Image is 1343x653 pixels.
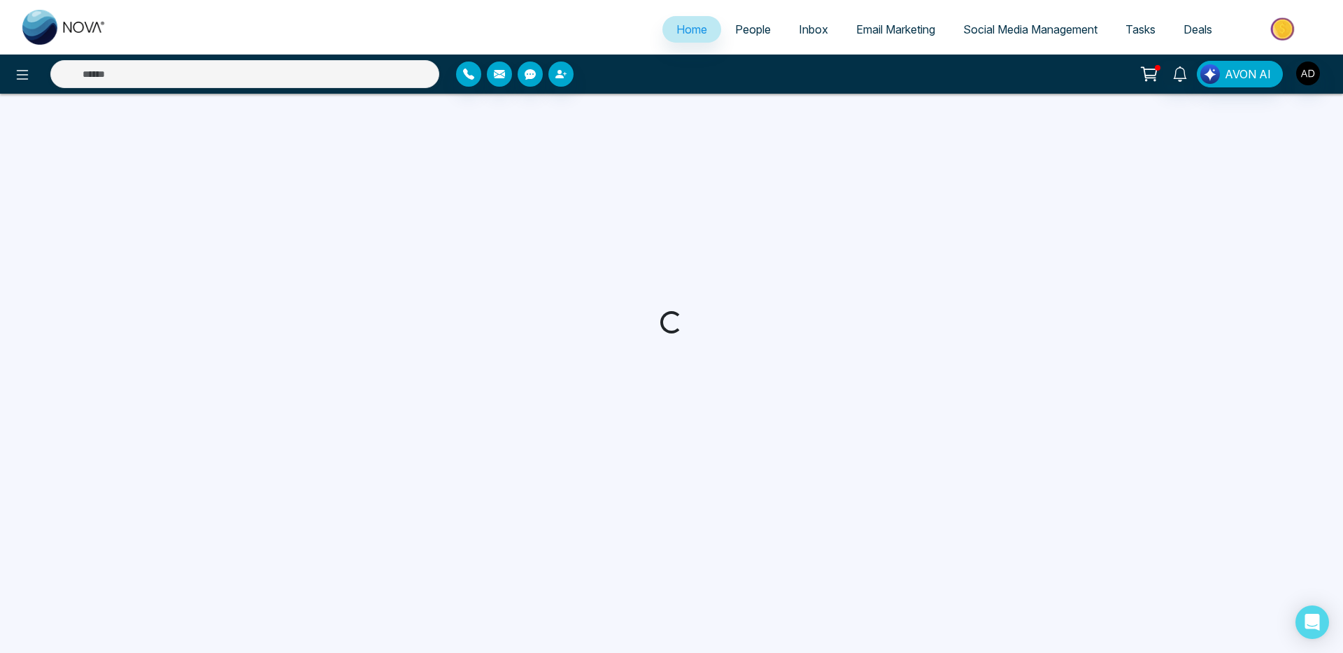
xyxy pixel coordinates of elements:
a: Home [662,16,721,43]
img: Market-place.gif [1233,13,1335,45]
span: AVON AI [1225,66,1271,82]
span: Home [676,22,707,36]
span: People [735,22,771,36]
div: Open Intercom Messenger [1295,605,1329,639]
span: Inbox [799,22,828,36]
span: Social Media Management [963,22,1097,36]
span: Tasks [1125,22,1156,36]
img: User Avatar [1296,62,1320,85]
span: Email Marketing [856,22,935,36]
img: Nova CRM Logo [22,10,106,45]
button: AVON AI [1197,61,1283,87]
a: Inbox [785,16,842,43]
a: People [721,16,785,43]
img: Lead Flow [1200,64,1220,84]
span: Deals [1184,22,1212,36]
a: Social Media Management [949,16,1111,43]
a: Tasks [1111,16,1170,43]
a: Deals [1170,16,1226,43]
a: Email Marketing [842,16,949,43]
